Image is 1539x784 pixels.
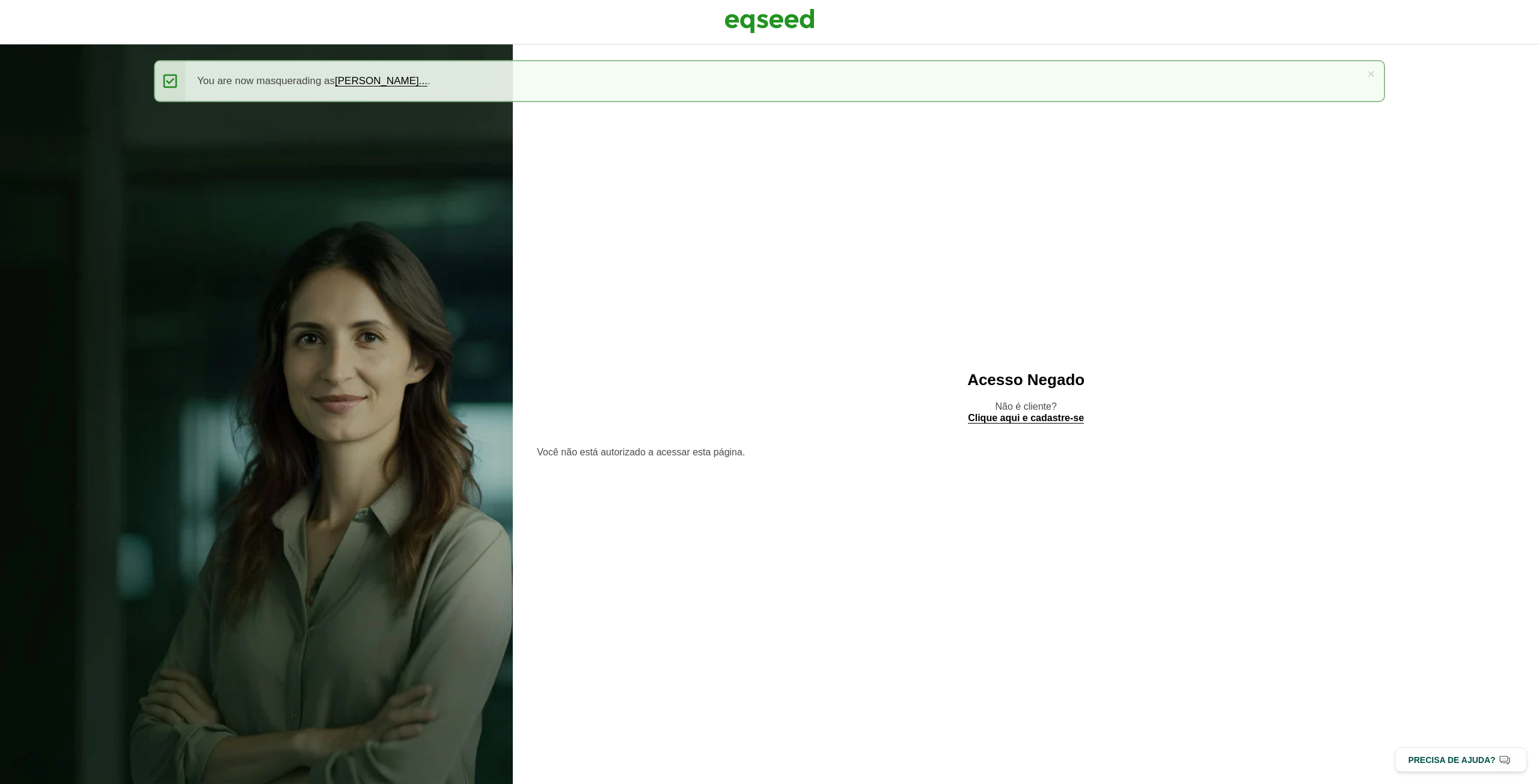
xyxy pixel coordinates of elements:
p: Não é cliente? [537,401,1515,424]
a: × [1368,67,1375,80]
section: Você não está autorizado a acessar esta página. [537,448,1515,457]
img: EqSeed Logo [724,6,815,36]
div: You are now masquerading as . [154,60,1385,102]
a: Clique aqui e cadastre-se [968,413,1084,424]
h2: Acesso Negado [537,371,1515,389]
a: [PERSON_NAME]... [335,76,427,87]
